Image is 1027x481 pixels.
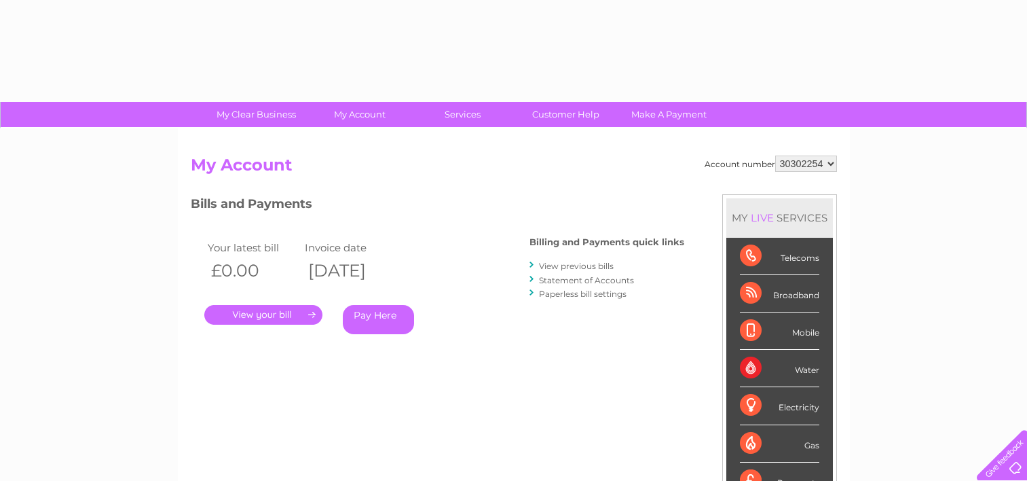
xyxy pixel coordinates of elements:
[748,211,777,224] div: LIVE
[191,194,684,218] h3: Bills and Payments
[740,313,819,350] div: Mobile
[539,275,634,285] a: Statement of Accounts
[740,275,819,313] div: Broadband
[539,289,627,299] a: Paperless bill settings
[740,425,819,463] div: Gas
[191,156,837,181] h2: My Account
[204,257,302,285] th: £0.00
[200,102,312,127] a: My Clear Business
[539,261,614,271] a: View previous bills
[204,238,302,257] td: Your latest bill
[301,238,399,257] td: Invoice date
[204,305,322,325] a: .
[740,238,819,275] div: Telecoms
[705,156,837,172] div: Account number
[343,305,414,334] a: Pay Here
[740,350,819,387] div: Water
[303,102,415,127] a: My Account
[740,387,819,425] div: Electricity
[301,257,399,285] th: [DATE]
[510,102,622,127] a: Customer Help
[726,198,833,237] div: MY SERVICES
[613,102,725,127] a: Make A Payment
[407,102,519,127] a: Services
[529,237,684,247] h4: Billing and Payments quick links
